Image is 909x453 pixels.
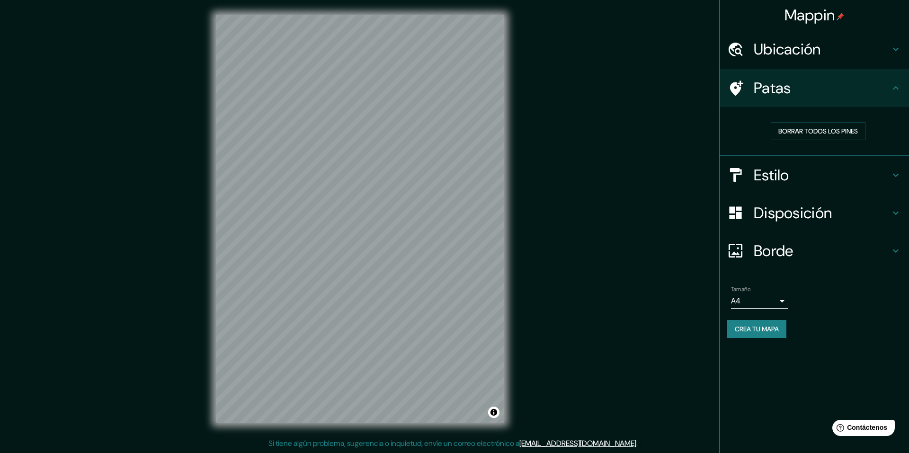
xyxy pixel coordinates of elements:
font: Patas [754,78,791,98]
div: A4 [731,293,788,309]
div: Ubicación [720,30,909,68]
font: Ubicación [754,39,821,59]
iframe: Lanzador de widgets de ayuda [825,416,899,443]
font: Borde [754,241,793,261]
font: . [636,438,638,448]
font: Crea tu mapa [735,325,779,333]
font: Tamaño [731,285,750,293]
button: Borrar todos los pines [771,122,865,140]
font: A4 [731,296,740,306]
div: Patas [720,69,909,107]
font: Si tiene algún problema, sugerencia o inquietud, envíe un correo electrónico a [268,438,519,448]
font: . [638,438,639,448]
font: Disposición [754,203,832,223]
font: Mappin [784,5,835,25]
button: Crea tu mapa [727,320,786,338]
div: Estilo [720,156,909,194]
font: . [639,438,641,448]
div: Borde [720,232,909,270]
a: [EMAIL_ADDRESS][DOMAIN_NAME] [519,438,636,448]
canvas: Mapa [216,15,504,423]
font: Estilo [754,165,789,185]
font: Borrar todos los pines [778,127,858,135]
div: Disposición [720,194,909,232]
img: pin-icon.png [837,13,844,20]
button: Activar o desactivar atribución [488,407,499,418]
